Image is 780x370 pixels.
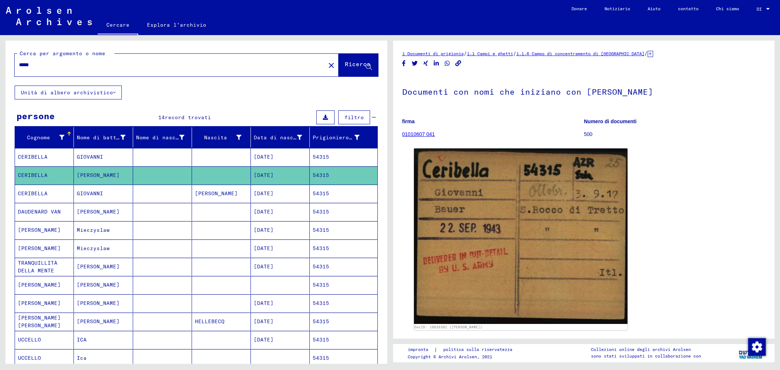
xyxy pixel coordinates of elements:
mat-header-cell: Nome di battesimo [74,127,133,148]
button: Condividi su LinkedIn [433,59,440,68]
font: [PERSON_NAME] [PERSON_NAME] [18,314,61,329]
font: Collezioni online degli archivi Arolsen [591,347,691,352]
button: Condividi su WhatsApp [444,59,451,68]
font: [DATE] [254,263,274,270]
font: [PERSON_NAME] [18,227,61,233]
button: Chiaro [324,58,339,72]
font: [DATE] [254,318,274,325]
font: filtro [344,114,364,121]
font: [DATE] [254,300,274,306]
font: 54315 [313,245,329,252]
font: 54315 [313,208,329,215]
font: [PERSON_NAME] [18,282,61,288]
font: [PERSON_NAME] [77,318,120,325]
font: Data di nascita [254,134,303,141]
font: Notiziario [604,6,630,11]
mat-header-cell: Data di nascita [251,127,310,148]
font: 54315 [313,263,329,270]
a: politica sulla riservatezza [437,346,521,354]
font: Cercare [106,22,129,28]
div: Nome di battesimo [77,132,134,143]
font: Ricerca [345,60,370,68]
font: 1.1 Campi e ghetti [467,51,513,56]
font: Aiuto [648,6,660,11]
font: [PERSON_NAME] [18,300,61,306]
font: [PERSON_NAME] [195,190,238,197]
a: 1 Documenti di prigionia [402,51,464,56]
font: 54315 [313,355,329,361]
a: impronta [408,346,434,354]
font: 500 [584,131,592,137]
a: Esplora l'archivio [138,16,215,34]
font: [DATE] [254,190,274,197]
img: yv_logo.png [737,344,765,362]
a: Cercare [98,16,138,35]
font: UCCELLO [18,336,41,343]
font: Nascita [204,134,227,141]
div: Nascita [195,132,250,143]
font: record trovati [165,114,211,121]
button: Condividi su Twitter [411,59,419,68]
font: 14 [158,114,165,121]
font: Ica [77,355,87,361]
font: HELLEBECQ [195,318,225,325]
font: [PERSON_NAME] [77,263,120,270]
font: 54315 [313,227,329,233]
font: [DATE] [254,208,274,215]
div: Data di nascita [254,132,311,143]
font: [PERSON_NAME] [18,245,61,252]
font: CERIBELLA [18,172,48,178]
font: [PERSON_NAME] [77,300,120,306]
button: Condividi su Facebook [400,59,408,68]
img: Modifica consenso [748,338,766,356]
font: [DATE] [254,245,274,252]
font: Donare [572,6,587,11]
font: persone [16,110,55,121]
font: / [464,50,467,57]
font: 54315 [313,172,329,178]
mat-header-cell: Nome di nascita [133,127,192,148]
mat-icon: close [327,61,336,70]
button: filtro [338,110,370,124]
font: Mieczyslaw [77,245,110,252]
font: Numero di documenti [584,118,637,124]
font: [PERSON_NAME] [77,208,120,215]
button: Unità di albero archivistico [15,86,122,99]
font: | [434,346,437,353]
font: Mieczyslaw [77,227,110,233]
font: GIOVANNI [77,154,103,160]
font: Documenti con nomi che iniziano con [PERSON_NAME] [402,87,653,97]
font: [PERSON_NAME] [77,172,120,178]
font: Copyright © Archivi Arolsen, 2021 [408,354,492,359]
font: TRANQUILLITÀ DELLA MENTE [18,260,57,274]
font: [DATE] [254,172,274,178]
font: Cognome [27,134,50,141]
font: [DATE] [254,154,274,160]
font: CERIBELLA [18,190,48,197]
button: Condividi su Xing [422,59,430,68]
font: 54315 [313,154,329,160]
font: CERIBELLA [18,154,48,160]
font: sono stati sviluppati in collaborazione con [591,353,701,359]
font: contatto [678,6,698,11]
font: impronta [408,347,428,352]
a: DocID: 10626381 ([PERSON_NAME]) [414,325,482,329]
font: Nome di nascita [136,134,185,141]
button: Ricerca [339,54,378,76]
a: 1.1.6 Campo di concentramento di [GEOGRAPHIC_DATA] [516,51,644,56]
font: Cerca per argomento o nome [20,50,105,57]
font: politica sulla riservatezza [443,347,512,352]
font: firma [402,118,415,124]
mat-header-cell: Cognome [15,127,74,148]
font: Nome di battesimo [77,134,133,141]
button: Copia il collegamento [455,59,462,68]
font: Unità di albero archivistico [21,89,113,96]
font: [DATE] [254,227,274,233]
font: 54315 [313,336,329,343]
div: Prigioniero n. [313,132,368,143]
img: 001.jpg [414,148,628,324]
a: 01010607 041 [402,131,435,137]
